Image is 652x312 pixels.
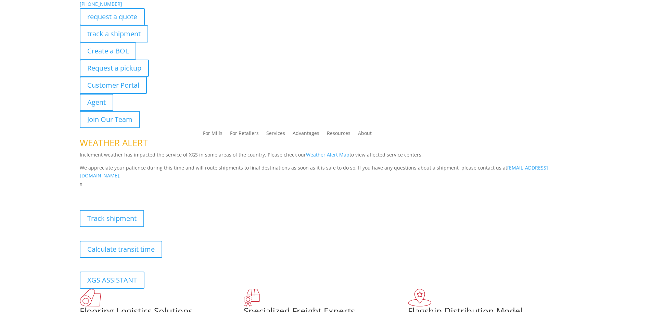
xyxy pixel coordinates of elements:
a: Customer Portal [80,77,147,94]
a: Create a BOL [80,42,136,60]
a: For Retailers [230,131,259,138]
a: Resources [327,131,350,138]
a: Calculate transit time [80,241,162,258]
a: request a quote [80,8,145,25]
a: Advantages [293,131,319,138]
a: XGS ASSISTANT [80,272,144,289]
a: Track shipment [80,210,144,227]
img: xgs-icon-total-supply-chain-intelligence-red [80,289,101,307]
a: Agent [80,94,113,111]
img: xgs-icon-focused-on-flooring-red [244,289,260,307]
a: [PHONE_NUMBER] [80,1,122,7]
a: Request a pickup [80,60,149,77]
a: Join Our Team [80,111,140,128]
span: WEATHER ALERT [80,137,148,149]
p: We appreciate your patience during this time and will route shipments to final destinations as so... [80,164,573,180]
a: Weather Alert Map [306,151,349,158]
b: Visibility, transparency, and control for your entire supply chain. [80,189,232,196]
img: xgs-icon-flagship-distribution-model-red [408,289,432,307]
p: x [80,180,573,188]
a: About [358,131,372,138]
p: Inclement weather has impacted the service of XGS in some areas of the country. Please check our ... [80,151,573,164]
a: track a shipment [80,25,148,42]
a: For Mills [203,131,222,138]
a: Services [266,131,285,138]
